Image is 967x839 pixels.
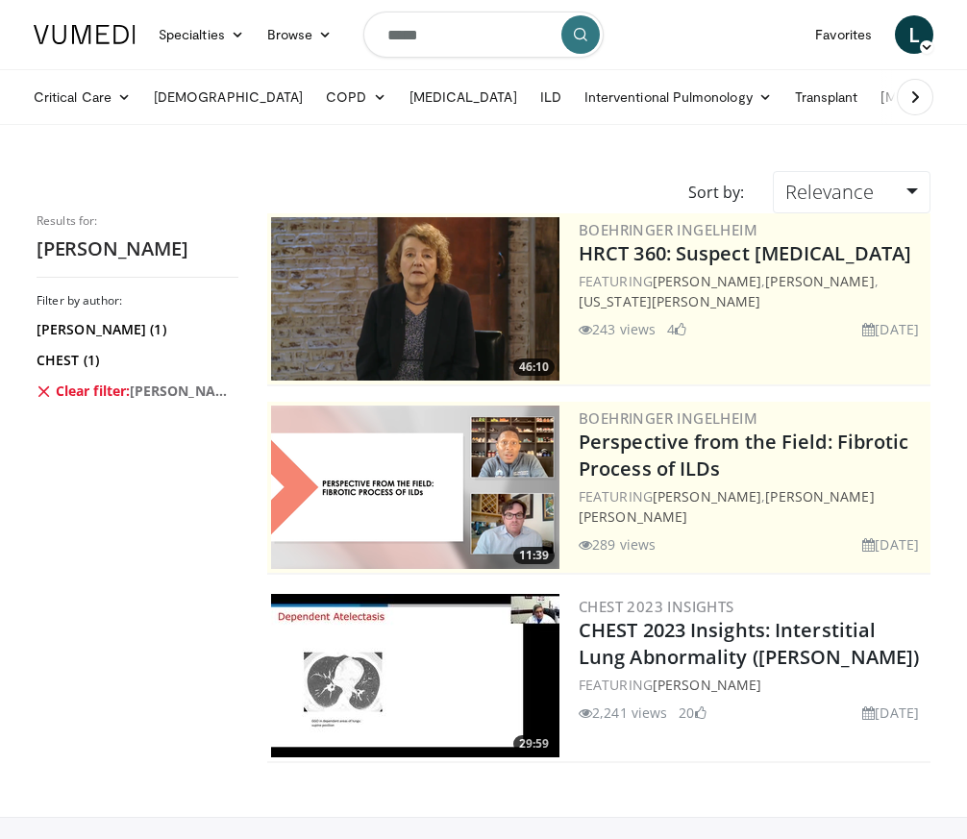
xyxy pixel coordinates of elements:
[667,319,686,339] li: 4
[271,217,559,381] img: 8340d56b-4f12-40ce-8f6a-f3da72802623.png.300x170_q85_crop-smart_upscale.png
[785,179,874,205] span: Relevance
[271,594,559,757] a: 29:59
[37,213,238,229] p: Results for:
[579,240,911,266] a: HRCT 360: Suspect [MEDICAL_DATA]
[271,406,559,569] img: 0d260a3c-dea8-4d46-9ffd-2859801fb613.png.300x170_q85_crop-smart_upscale.png
[513,735,555,753] span: 29:59
[679,703,706,723] li: 20
[862,534,919,555] li: [DATE]
[37,320,234,339] a: [PERSON_NAME] (1)
[142,78,314,116] a: [DEMOGRAPHIC_DATA]
[398,78,529,116] a: [MEDICAL_DATA]
[271,406,559,569] a: 11:39
[579,319,656,339] li: 243 views
[862,319,919,339] li: [DATE]
[783,78,870,116] a: Transplant
[579,271,927,311] div: FEATURING , ,
[34,25,136,44] img: VuMedi Logo
[804,15,883,54] a: Favorites
[22,78,142,116] a: Critical Care
[147,15,256,54] a: Specialties
[37,382,234,401] a: Clear filter:[PERSON_NAME]
[862,703,919,723] li: [DATE]
[579,675,927,695] div: FEATURING
[653,272,761,290] a: [PERSON_NAME]
[37,293,238,308] h3: Filter by author:
[674,171,758,213] div: Sort by:
[529,78,573,116] a: ILD
[314,78,397,116] a: COPD
[513,358,555,376] span: 46:10
[579,220,757,239] a: Boehringer Ingelheim
[579,703,667,723] li: 2,241 views
[363,12,604,58] input: Search topics, interventions
[579,617,919,670] a: CHEST 2023 Insights: Interstitial Lung Abnormality ([PERSON_NAME])
[513,547,555,564] span: 11:39
[573,78,783,116] a: Interventional Pulmonology
[579,408,757,428] a: Boehringer Ingelheim
[271,217,559,381] a: 46:10
[579,486,927,527] div: FEATURING ,
[579,534,656,555] li: 289 views
[271,594,559,757] img: f6562500-9df7-4ac4-bbb5-0d43c103e82e.300x170_q85_crop-smart_upscale.jpg
[773,171,930,213] a: Relevance
[579,597,734,616] a: CHEST 2023 Insights
[37,351,234,370] a: CHEST (1)
[256,15,344,54] a: Browse
[37,236,238,261] h2: [PERSON_NAME]
[130,382,234,401] span: [PERSON_NAME]
[895,15,933,54] a: L
[653,487,761,506] a: [PERSON_NAME]
[579,292,760,310] a: [US_STATE][PERSON_NAME]
[653,676,761,694] a: [PERSON_NAME]
[765,272,874,290] a: [PERSON_NAME]
[579,429,909,481] a: Perspective from the Field: Fibrotic Process of ILDs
